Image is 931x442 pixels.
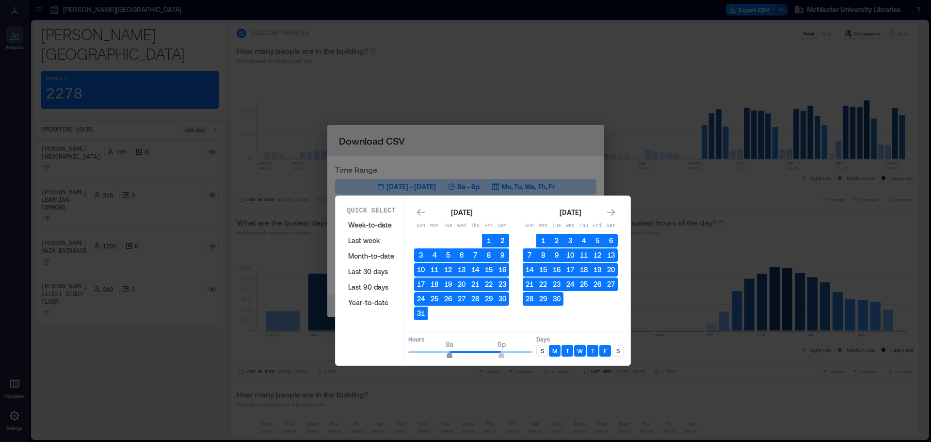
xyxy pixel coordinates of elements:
button: Last 90 days [342,279,400,295]
p: T [591,347,594,355]
button: 28 [523,292,536,306]
button: Week-to-date [342,217,400,233]
button: 14 [523,263,536,277]
th: Saturday [604,219,618,233]
p: Tue [441,222,455,230]
th: Saturday [496,219,509,233]
button: 24 [414,292,428,306]
p: Days [536,335,624,343]
th: Friday [591,219,604,233]
button: 24 [563,278,577,291]
button: 17 [563,263,577,277]
p: Tue [550,222,563,230]
th: Wednesday [455,219,468,233]
button: 26 [591,278,604,291]
p: S [541,347,544,355]
th: Thursday [577,219,591,233]
button: 7 [523,248,536,262]
button: 4 [577,234,591,247]
button: 27 [455,292,468,306]
button: 3 [563,234,577,247]
button: 22 [482,278,496,291]
button: 15 [536,263,550,277]
button: 12 [591,248,604,262]
th: Friday [482,219,496,233]
p: Thu [468,222,482,230]
p: Sat [604,222,618,230]
p: Fri [591,222,604,230]
p: Sun [414,222,428,230]
th: Thursday [468,219,482,233]
p: T [566,347,569,355]
button: 20 [455,278,468,291]
button: 26 [441,292,455,306]
button: 10 [563,248,577,262]
button: 31 [414,307,428,320]
p: Fri [482,222,496,230]
th: Sunday [523,219,536,233]
div: [DATE] [557,207,584,218]
button: 8 [536,248,550,262]
div: [DATE] [448,207,475,218]
button: 21 [523,278,536,291]
button: 2 [496,234,509,247]
span: 6p [498,340,506,348]
button: 5 [441,248,455,262]
th: Monday [428,219,441,233]
button: 13 [455,263,468,277]
button: Last week [342,233,400,248]
p: Wed [455,222,468,230]
th: Wednesday [563,219,577,233]
p: M [552,347,557,355]
span: 8a [446,340,453,348]
p: Mon [428,222,441,230]
button: 28 [468,292,482,306]
button: Month-to-date [342,248,400,264]
button: 16 [550,263,563,277]
button: 14 [468,263,482,277]
button: 23 [550,278,563,291]
button: 15 [482,263,496,277]
button: 30 [496,292,509,306]
button: 9 [550,248,563,262]
button: 17 [414,278,428,291]
button: 21 [468,278,482,291]
button: 23 [496,278,509,291]
button: 27 [604,278,618,291]
button: Go to next month [604,206,618,219]
button: 19 [441,278,455,291]
button: 6 [455,248,468,262]
p: Sat [496,222,509,230]
button: 25 [577,278,591,291]
p: Mon [536,222,550,230]
p: Wed [563,222,577,230]
button: 1 [482,234,496,247]
button: 19 [591,263,604,277]
button: 25 [428,292,441,306]
button: 12 [441,263,455,277]
button: Year-to-date [342,295,400,311]
button: Last 30 days [342,264,400,279]
button: 11 [577,248,591,262]
button: Go to previous month [414,206,428,219]
button: 20 [604,263,618,277]
th: Tuesday [441,219,455,233]
button: 16 [496,263,509,277]
p: Quick Select [347,206,396,215]
p: F [604,347,607,355]
button: 3 [414,248,428,262]
p: W [577,347,583,355]
button: 1 [536,234,550,247]
button: 2 [550,234,563,247]
button: 4 [428,248,441,262]
button: 30 [550,292,563,306]
button: 10 [414,263,428,277]
button: 29 [536,292,550,306]
button: 5 [591,234,604,247]
button: 8 [482,248,496,262]
button: 6 [604,234,618,247]
th: Tuesday [550,219,563,233]
button: 22 [536,278,550,291]
p: Sun [523,222,536,230]
button: 18 [428,278,441,291]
